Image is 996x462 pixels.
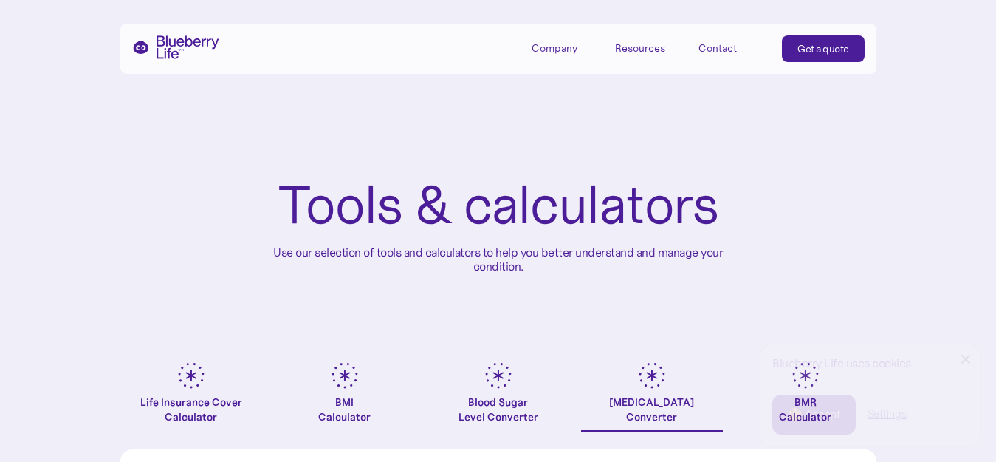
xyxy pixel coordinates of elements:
[788,407,840,423] div: 🍪 Accept
[615,35,681,60] div: Resources
[698,35,765,60] a: Contact
[951,344,980,374] a: Close Cookie Popup
[120,362,262,432] a: Life Insurance Cover Calculator
[318,395,371,424] div: BMI Calculator
[532,35,598,60] div: Company
[132,35,219,59] a: home
[458,395,538,424] div: Blood Sugar Level Converter
[772,395,856,435] a: 🍪 Accept
[278,177,718,234] h1: Tools & calculators
[868,407,907,422] a: Settings
[274,362,416,432] a: BMICalculator
[735,362,876,432] a: BMRCalculator
[581,362,723,432] a: [MEDICAL_DATA]Converter
[615,42,665,55] div: Resources
[772,356,969,370] div: Blueberry Life uses cookies
[797,41,849,56] div: Get a quote
[120,395,262,424] div: Life Insurance Cover Calculator
[698,42,737,55] div: Contact
[427,362,569,432] a: Blood SugarLevel Converter
[782,35,865,62] a: Get a quote
[532,42,577,55] div: Company
[262,245,735,274] p: Use our selection of tools and calculators to help you better understand and manage your condition.
[966,359,966,360] div: Close Cookie Popup
[609,395,694,424] div: [MEDICAL_DATA] Converter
